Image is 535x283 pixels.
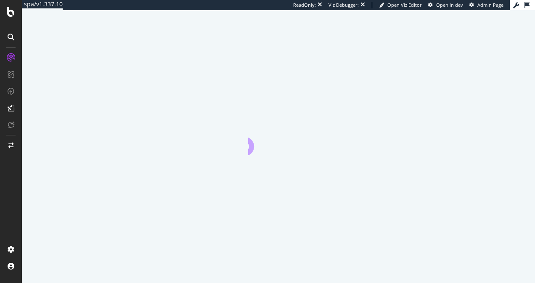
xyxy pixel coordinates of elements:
[436,2,463,8] span: Open in dev
[469,2,503,8] a: Admin Page
[477,2,503,8] span: Admin Page
[387,2,422,8] span: Open Viz Editor
[293,2,316,8] div: ReadOnly:
[428,2,463,8] a: Open in dev
[379,2,422,8] a: Open Viz Editor
[328,2,359,8] div: Viz Debugger:
[248,125,309,155] div: animation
